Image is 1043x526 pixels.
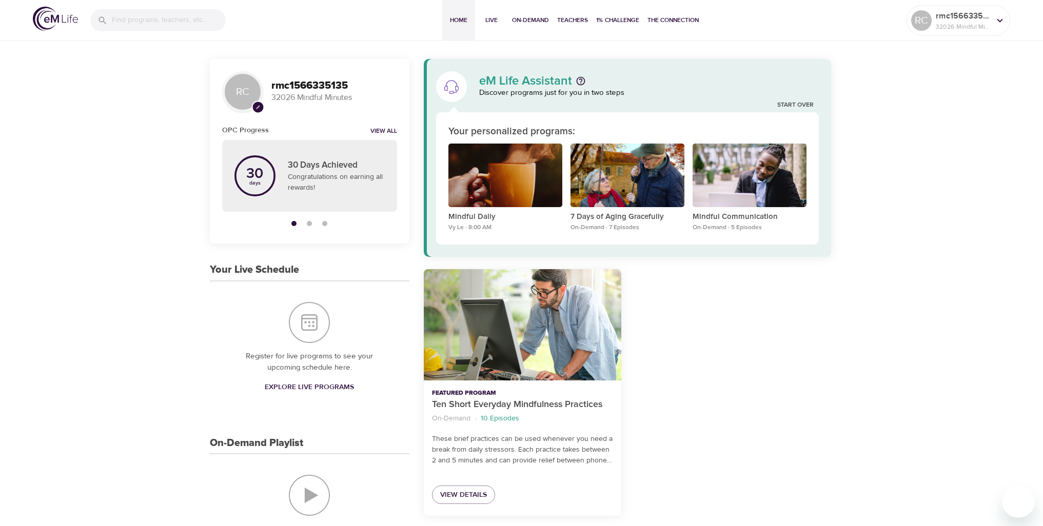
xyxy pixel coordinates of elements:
[440,489,487,501] span: View Details
[693,211,806,223] p: Mindful Communication
[222,125,269,136] h6: OPC Progress
[512,15,549,26] span: On-Demand
[936,22,990,31] p: 32026 Mindful Minutes
[693,144,806,212] button: Mindful Communication
[289,302,330,343] img: Your Live Schedule
[370,127,397,136] a: View all notifications
[210,264,299,276] h3: Your Live Schedule
[570,144,684,212] button: 7 Days of Aging Gracefully
[271,80,397,92] h3: rmc1566335135
[448,144,562,212] button: Mindful Daily
[570,211,684,223] p: 7 Days of Aging Gracefully
[777,101,814,110] a: Start Over
[432,413,470,424] p: On-Demand
[265,381,354,394] span: Explore Live Programs
[432,389,613,398] p: Featured Program
[432,412,613,426] nav: breadcrumb
[288,159,385,172] p: 30 Days Achieved
[446,15,471,26] span: Home
[261,378,358,397] a: Explore Live Programs
[479,75,572,87] p: eM Life Assistant
[557,15,588,26] span: Teachers
[448,211,562,223] p: Mindful Daily
[112,9,226,31] input: Find programs, teachers, etc...
[693,223,806,232] p: On-Demand · 5 Episodes
[936,10,990,22] p: rmc1566335135
[1002,485,1035,518] iframe: Button to launch messaging window
[448,223,562,232] p: Vy Le · 8:00 AM
[288,172,385,193] p: Congratulations on earning all rewards!
[210,437,303,449] h3: On-Demand Playlist
[481,413,519,424] p: 10 Episodes
[222,71,263,112] div: RC
[911,10,932,31] div: RC
[432,434,613,466] p: These brief practices can be used whenever you need a break from daily stressors. Each practice t...
[475,412,477,426] li: ·
[570,223,684,232] p: On-Demand · 7 Episodes
[289,475,330,516] img: On-Demand Playlist
[33,7,78,31] img: logo
[596,15,639,26] span: 1% Challenge
[246,167,263,181] p: 30
[443,78,460,95] img: eM Life Assistant
[424,269,621,380] button: Ten Short Everyday Mindfulness Practices
[271,92,397,104] p: 32026 Mindful Minutes
[448,125,575,139] p: Your personalized programs:
[647,15,699,26] span: The Connection
[479,87,819,99] p: Discover programs just for you in two steps
[432,485,495,504] a: View Details
[246,181,263,185] p: days
[230,351,389,374] p: Register for live programs to see your upcoming schedule here.
[479,15,504,26] span: Live
[432,398,613,412] p: Ten Short Everyday Mindfulness Practices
